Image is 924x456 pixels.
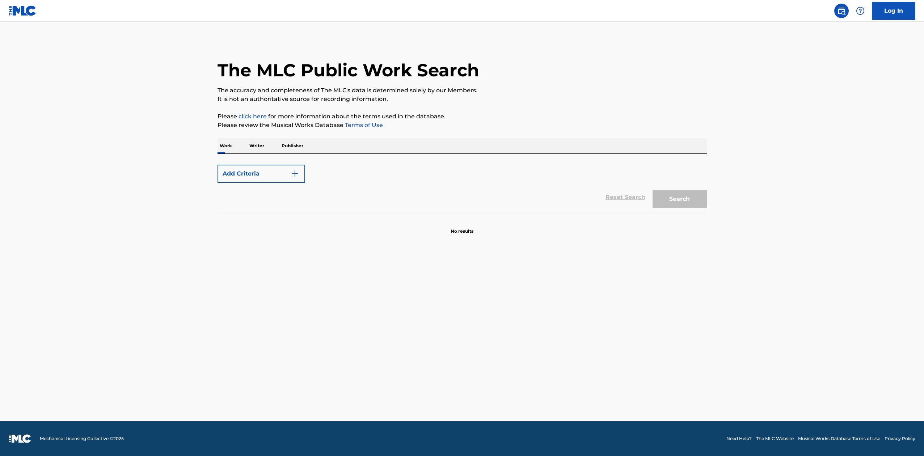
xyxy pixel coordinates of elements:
p: Publisher [279,138,305,153]
p: The accuracy and completeness of The MLC's data is determined solely by our Members. [218,86,707,95]
img: help [856,7,865,15]
a: click here [239,113,267,120]
img: search [837,7,846,15]
p: No results [451,219,473,235]
p: It is not an authoritative source for recording information. [218,95,707,104]
a: Log In [872,2,915,20]
p: Work [218,138,234,153]
a: Terms of Use [343,122,383,128]
div: Help [853,4,868,18]
img: logo [9,434,31,443]
p: Writer [247,138,266,153]
p: Please for more information about the terms used in the database. [218,112,707,121]
form: Search Form [218,161,707,212]
a: Need Help? [726,435,752,442]
a: The MLC Website [756,435,794,442]
a: Public Search [834,4,849,18]
p: Please review the Musical Works Database [218,121,707,130]
h1: The MLC Public Work Search [218,59,479,81]
button: Add Criteria [218,165,305,183]
img: MLC Logo [9,5,37,16]
a: Musical Works Database Terms of Use [798,435,880,442]
span: Mechanical Licensing Collective © 2025 [40,435,124,442]
a: Privacy Policy [885,435,915,442]
img: 9d2ae6d4665cec9f34b9.svg [291,169,299,178]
